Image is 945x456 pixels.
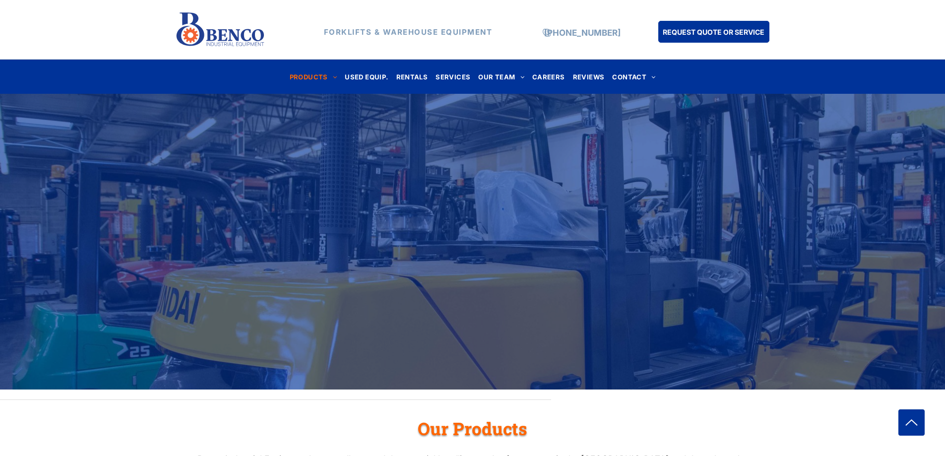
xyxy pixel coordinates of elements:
a: REQUEST QUOTE OR SERVICE [658,21,769,43]
a: OUR TEAM [474,70,528,83]
span: REQUEST QUOTE OR SERVICE [663,23,764,41]
a: CONTACT [608,70,659,83]
strong: FORKLIFTS & WAREHOUSE EQUIPMENT [324,27,493,37]
span: Our Products [418,417,527,440]
a: REVIEWS [569,70,609,83]
a: CAREERS [528,70,569,83]
a: USED EQUIP. [341,70,392,83]
a: RENTALS [392,70,432,83]
a: PRODUCTS [286,70,341,83]
a: SERVICES [432,70,474,83]
a: [PHONE_NUMBER] [544,28,621,38]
